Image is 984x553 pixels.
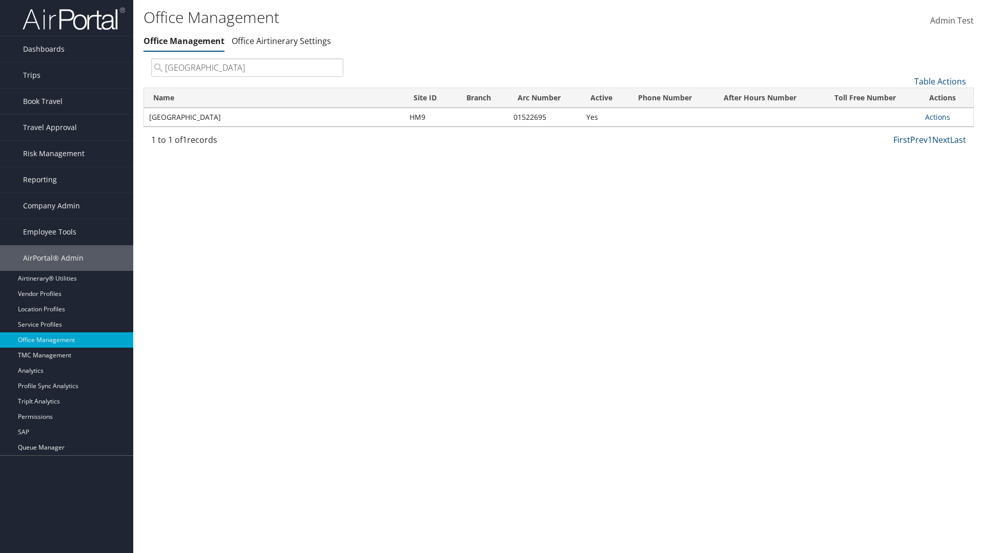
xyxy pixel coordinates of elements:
div: 1 to 1 of records [151,134,343,151]
h1: Office Management [143,7,697,28]
a: 1 [928,134,932,145]
span: Reporting [23,167,57,193]
td: HM9 [404,108,457,126]
th: Branch: activate to sort column ascending [457,88,508,108]
input: Search [151,58,343,77]
a: Next [932,134,950,145]
th: After Hours Number: activate to sort column ascending [714,88,825,108]
a: Office Management [143,35,224,47]
td: 01522695 [508,108,581,126]
th: Site ID: activate to sort column ascending [404,88,457,108]
span: Admin Test [930,15,974,26]
a: First [893,134,910,145]
th: Phone Number: activate to sort column ascending [629,88,714,108]
th: Active: activate to sort column ascending [581,88,629,108]
span: AirPortal® Admin [23,245,84,271]
th: Actions [920,88,973,108]
a: Last [950,134,966,145]
span: Travel Approval [23,115,77,140]
a: Admin Test [930,5,974,37]
a: Office Airtinerary Settings [232,35,331,47]
th: Arc Number: activate to sort column ascending [508,88,581,108]
span: Employee Tools [23,219,76,245]
span: Company Admin [23,193,80,219]
a: Prev [910,134,928,145]
td: Yes [581,108,629,126]
span: Book Travel [23,89,63,114]
span: 1 [182,134,187,145]
span: Risk Management [23,141,85,166]
th: Name: activate to sort column ascending [144,88,404,108]
span: Dashboards [23,36,65,62]
a: Table Actions [914,76,966,87]
span: Trips [23,62,40,88]
th: Toll Free Number: activate to sort column ascending [825,88,920,108]
a: Actions [925,112,950,122]
img: airportal-logo.png [23,7,125,31]
td: [GEOGRAPHIC_DATA] [144,108,404,126]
